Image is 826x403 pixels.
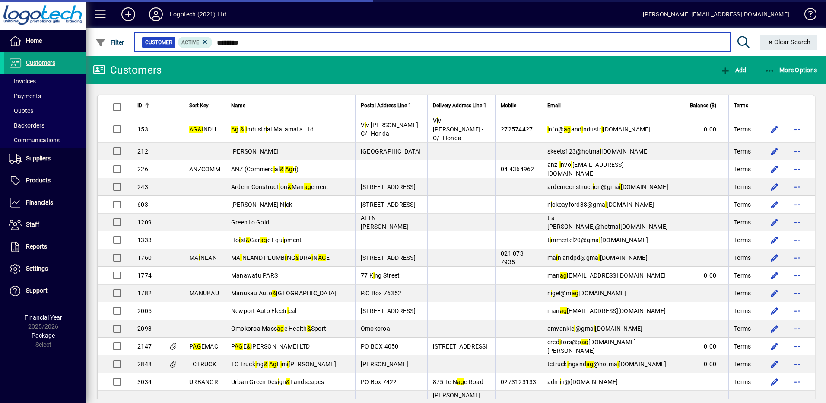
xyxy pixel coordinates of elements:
span: Clear Search [767,38,811,45]
em: i [280,361,282,368]
em: i [273,166,275,173]
em: i [567,361,569,368]
span: P.O Box 76352 [361,290,401,297]
span: 272574427 [501,126,533,133]
span: 2848 [137,361,152,368]
button: More options [790,357,804,371]
span: skeets123@hotma [DOMAIN_NAME] [547,148,649,155]
span: 875 Te N e Road [433,378,483,385]
button: Edit [768,144,782,158]
em: i [278,378,279,385]
em: Ag [269,361,277,368]
a: Financials [4,192,86,214]
span: ndustr al Matamata Ltd [231,126,314,133]
button: More options [790,339,804,353]
span: Terms [734,101,748,110]
button: More options [790,251,804,265]
a: Support [4,280,86,302]
span: Terms [734,342,751,351]
span: Green to Gold [231,219,269,226]
button: More options [790,233,804,247]
span: [PERSON_NAME] [361,361,408,368]
em: i [295,166,296,173]
em: i [551,201,552,208]
em: ag [304,183,311,190]
em: & [264,361,268,368]
span: V v [PERSON_NAME] - C/- Honda [433,117,484,141]
span: nfo@ and ndustr [DOMAIN_NAME] [547,126,651,133]
span: Payments [9,93,41,99]
em: i [560,378,561,385]
span: Terms [734,253,751,262]
span: Manawatu PARS [231,272,278,279]
button: More options [790,122,804,136]
em: i [601,126,603,133]
span: Terms [734,200,751,209]
span: TC Truck ng L m [PERSON_NAME] [231,361,336,368]
span: Support [26,287,48,294]
em: I [240,254,242,261]
span: man [EMAIL_ADDRESS][DOMAIN_NAME] [547,272,666,279]
span: Suppliers [26,155,51,162]
span: ANZ (Commerc al r ) [231,166,299,173]
span: MA NLAN [189,254,217,261]
span: 0273123133 [501,378,537,385]
div: Mobile [501,101,537,110]
em: ag [586,361,594,368]
span: 1333 [137,237,152,243]
button: Add [114,6,142,22]
em: i [287,307,289,314]
em: & [280,166,284,173]
em: i [547,126,549,133]
span: P EMAC [189,343,218,350]
a: Quotes [4,103,86,118]
em: i [617,361,619,368]
button: Edit [768,269,782,282]
span: n gel@m [DOMAIN_NAME] [547,290,626,297]
em: i [605,201,607,208]
span: 1760 [137,254,152,261]
span: Terms [734,307,751,315]
div: ID [137,101,157,110]
span: Name [231,101,245,110]
span: V v [PERSON_NAME] - C/- Honda [361,122,422,137]
span: Balance ($) [690,101,716,110]
span: URBANGR [189,378,218,385]
em: i [365,122,366,128]
a: Suppliers [4,148,86,170]
em: Ag [285,166,293,173]
span: P E [PERSON_NAME] LTD [231,343,310,350]
span: PO Box 7422 [361,378,397,385]
a: Home [4,30,86,52]
button: More options [790,144,804,158]
span: Ardern Construct on Man ement [231,183,329,190]
td: 0.00 [677,338,728,355]
em: AG [235,343,243,350]
em: ag [572,290,579,297]
span: anz- nvo [EMAIL_ADDRESS][DOMAIN_NAME] [547,161,624,177]
span: ardernconstruct on@gma [DOMAIN_NAME] [547,183,668,190]
span: [STREET_ADDRESS] [361,183,416,190]
span: PO BOX 4050 [361,343,399,350]
em: ag [560,307,567,314]
em: i [255,361,257,368]
span: More Options [765,67,817,74]
span: [PERSON_NAME] [231,148,279,155]
em: i [266,126,267,133]
em: ag [564,126,571,133]
em: I [285,254,286,261]
span: Active [181,39,199,45]
span: Quotes [9,107,33,114]
a: Communications [4,133,86,147]
span: Terms [734,324,751,333]
em: I [199,254,200,261]
em: & [198,126,202,133]
em: i [594,325,595,332]
em: AG [193,343,201,350]
em: & [272,290,276,297]
button: More options [790,162,804,176]
span: 77 K ng Street [361,272,400,279]
button: More options [790,375,804,389]
span: [STREET_ADDRESS] [433,343,488,350]
span: Backorders [9,122,44,129]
